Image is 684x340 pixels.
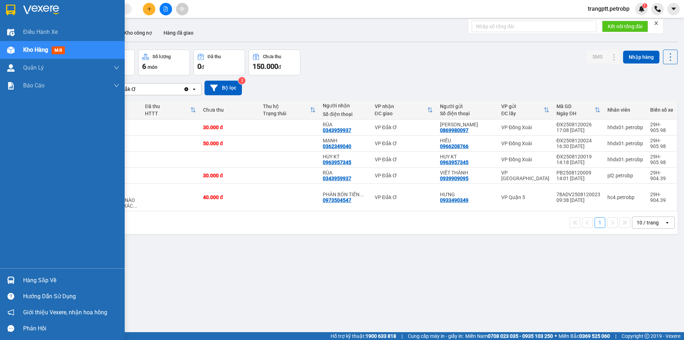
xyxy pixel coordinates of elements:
button: Số lượng6món [138,50,190,75]
button: 1 [595,217,605,228]
span: Miền Bắc [559,332,610,340]
button: file-add [160,3,172,15]
div: 29H-904.39 [650,170,673,181]
img: warehouse-icon [7,64,15,72]
span: Cung cấp máy in - giấy in: [408,332,463,340]
span: notification [7,309,14,316]
div: Hướng dẫn sử dụng [23,291,119,302]
div: ĐX2508120026 [556,122,600,127]
span: ... [133,203,137,209]
span: ⚪️ [555,335,557,338]
span: aim [180,6,185,11]
div: 0963957345 [323,159,351,165]
th: Toggle SortBy [141,101,199,120]
div: VP nhận [375,103,427,109]
div: 0343959937 [323,176,351,181]
button: aim [176,3,188,15]
svg: Clear value [183,86,189,92]
button: Đã thu0đ [193,50,245,75]
div: ANH LINH [440,122,494,127]
div: HIẾU [440,138,494,143]
button: plus [143,3,155,15]
div: 30.000 đ [203,125,256,130]
div: VP Đắk Ơ [375,173,433,178]
div: Mã GD [556,103,595,109]
strong: 0708 023 035 - 0935 103 250 [488,333,553,339]
span: Điều hành xe [23,27,58,36]
div: Biển số xe [650,107,673,113]
div: hhdx01.petrobp [607,125,643,130]
span: down [114,65,119,71]
div: 0869980097 [440,127,468,133]
img: phone-icon [654,6,661,12]
span: đ [278,64,281,70]
img: warehouse-icon [7,276,15,284]
div: 14:18 [DATE] [556,159,600,165]
div: Thu hộ [263,103,310,109]
div: VP Đắk Ơ [375,125,433,130]
div: VP Đồng Xoài [501,157,549,162]
input: Nhập số tổng đài [472,21,596,32]
span: Kết nối tổng đài [608,22,642,30]
div: ĐC giao [375,111,427,116]
button: Nhập hàng [623,51,659,64]
svg: open [664,220,670,225]
div: VP gửi [501,103,544,109]
th: Toggle SortBy [498,101,553,120]
div: 29H-905.98 [650,122,673,133]
div: Nhân viên [607,107,643,113]
span: question-circle [7,293,14,300]
div: Hàng sắp về [23,275,119,286]
div: 0362349040 [323,143,351,149]
div: 29H-904.39 [650,192,673,203]
span: file-add [163,6,168,11]
sup: 3 [238,77,245,84]
div: Chưa thu [263,54,281,59]
div: RÙA [323,122,367,127]
button: Kho công nợ [118,24,158,41]
div: PB2508120009 [556,170,600,176]
button: Chưa thu150.000đ [249,50,300,75]
div: 14:01 [DATE] [556,176,600,181]
span: Giới thiệu Vexere, nhận hoa hồng [23,308,107,317]
span: trangptt.petrobp [582,4,635,13]
span: close [654,21,659,26]
div: 29H-905.98 [650,154,673,165]
div: hc4.petrobp [607,194,643,200]
div: Số điện thoại [440,111,494,116]
div: Phản hồi [23,323,119,334]
div: 0973504547 [323,197,351,203]
div: 0939909095 [440,176,468,181]
div: 50.000 đ [203,141,256,146]
button: Hàng đã giao [158,24,199,41]
div: Chưa thu [203,107,256,113]
strong: 0369 525 060 [579,333,610,339]
div: hhdx01.petrobp [607,141,643,146]
div: VP [GEOGRAPHIC_DATA] [501,170,549,181]
div: VP Đắk Ơ [375,194,433,200]
div: Đã thu [208,54,221,59]
div: Số lượng [152,54,171,59]
input: Selected VP Đắk Ơ. [137,86,138,93]
span: ... [359,192,364,197]
div: Người nhận [323,103,367,108]
button: SMS [587,50,608,63]
div: 78ADV2508120023 [556,192,600,197]
div: 0933490349 [440,197,468,203]
div: ĐX2508120024 [556,138,600,143]
img: logo-vxr [6,5,15,15]
div: VP Đắk Ơ [375,141,433,146]
button: Kết nối tổng đài [602,21,648,32]
div: VP Đắk Ơ [375,157,433,162]
span: down [114,83,119,88]
span: copyright [644,334,649,339]
div: HUY KT [323,154,367,159]
sup: 1 [642,3,647,8]
span: Miền Nam [465,332,553,340]
div: MẠNH [323,138,367,143]
button: Bộ lọc [204,81,242,95]
div: 0966208766 [440,143,468,149]
th: Toggle SortBy [371,101,437,120]
div: Đã thu [145,103,190,109]
div: RÙA [323,170,367,176]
